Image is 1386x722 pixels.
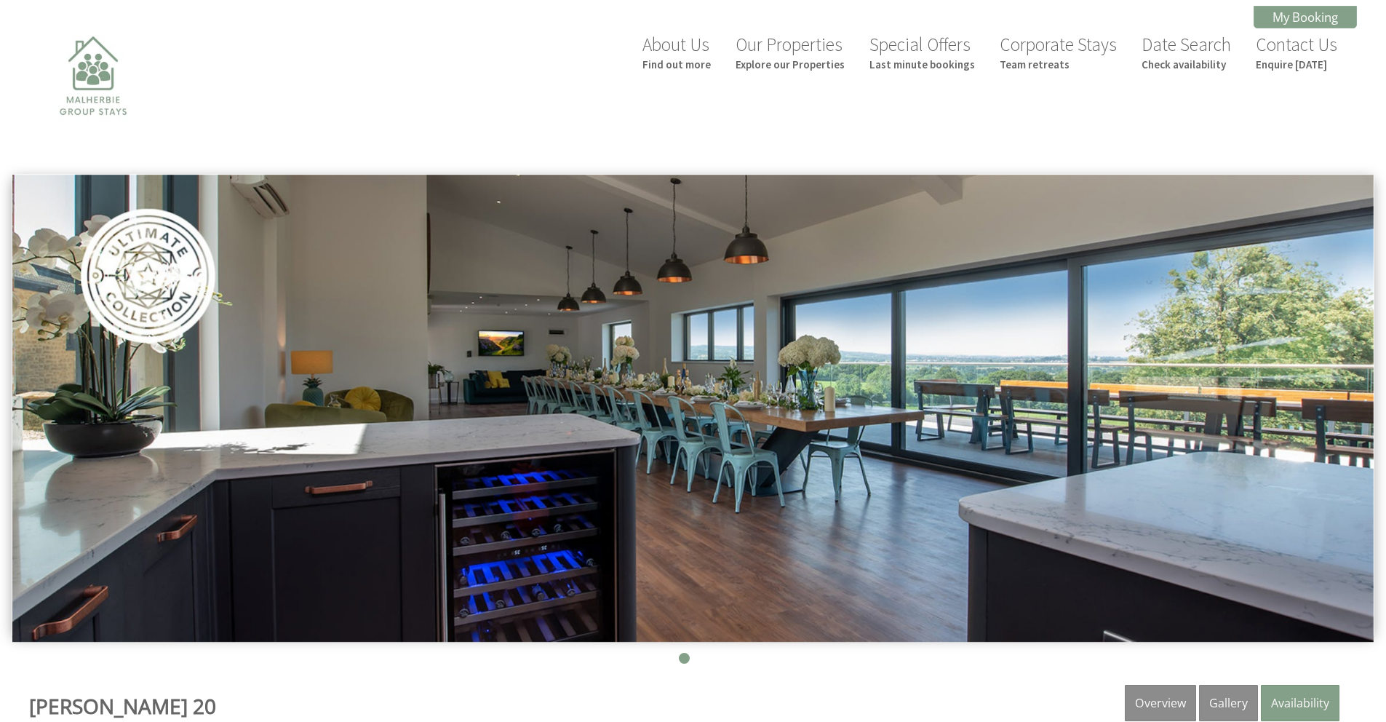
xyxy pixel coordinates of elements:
a: Our PropertiesExplore our Properties [736,33,845,71]
small: Last minute bookings [869,57,975,71]
a: Corporate StaysTeam retreats [1000,33,1117,71]
small: Team retreats [1000,57,1117,71]
a: Overview [1125,685,1196,721]
img: Malherbie Group Stays [20,27,166,172]
a: [PERSON_NAME] 20 [29,692,216,720]
small: Check availability [1142,57,1231,71]
a: Special OffersLast minute bookings [869,33,975,71]
a: Gallery [1199,685,1258,721]
a: Contact UsEnquire [DATE] [1256,33,1337,71]
a: Availability [1261,685,1339,721]
a: About UsFind out more [642,33,711,71]
a: My Booking [1254,6,1357,28]
small: Find out more [642,57,711,71]
small: Explore our Properties [736,57,845,71]
small: Enquire [DATE] [1256,57,1337,71]
a: Date SearchCheck availability [1142,33,1231,71]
